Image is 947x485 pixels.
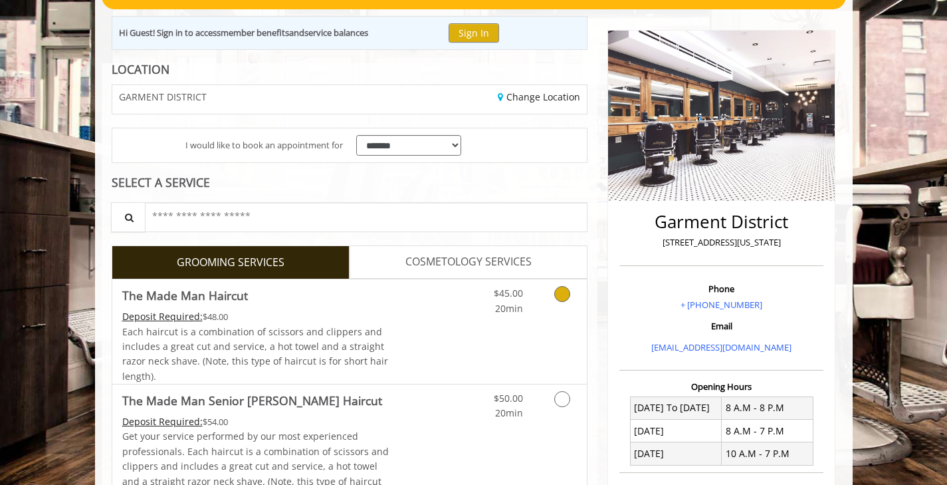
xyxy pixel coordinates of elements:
div: SELECT A SERVICE [112,176,588,189]
span: Each haircut is a combination of scissors and clippers and includes a great cut and service, a ho... [122,325,388,383]
button: Service Search [111,202,146,232]
b: The Made Man Senior [PERSON_NAME] Haircut [122,391,382,410]
span: I would like to book an appointment for [185,138,343,152]
h3: Phone [623,284,820,293]
td: [DATE] [630,442,722,465]
td: 10 A.M - 7 P.M [722,442,813,465]
b: service balances [304,27,368,39]
span: GROOMING SERVICES [177,254,284,271]
b: The Made Man Haircut [122,286,248,305]
td: [DATE] To [DATE] [630,397,722,419]
div: $48.00 [122,309,389,324]
a: + [PHONE_NUMBER] [681,299,762,311]
div: $54.00 [122,414,389,429]
span: $50.00 [494,392,523,404]
a: Change Location [498,90,580,103]
h3: Opening Hours [619,382,823,391]
td: 8 A.M - 8 P.M [722,397,813,419]
span: 20min [495,406,523,419]
span: This service needs some Advance to be paid before we block your appointment [122,415,203,428]
div: Hi Guest! Sign in to access and [119,26,368,40]
button: Sign In [449,23,499,43]
b: LOCATION [112,61,169,77]
span: This service needs some Advance to be paid before we block your appointment [122,310,203,323]
a: [EMAIL_ADDRESS][DOMAIN_NAME] [651,341,791,353]
h2: Garment District [623,212,820,232]
h3: Email [623,321,820,331]
b: member benefits [221,27,289,39]
td: [DATE] [630,420,722,442]
span: 20min [495,302,523,315]
span: COSMETOLOGY SERVICES [405,253,532,271]
span: GARMENT DISTRICT [119,92,207,102]
span: $45.00 [494,287,523,299]
td: 8 A.M - 7 P.M [722,420,813,442]
p: [STREET_ADDRESS][US_STATE] [623,236,820,249]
